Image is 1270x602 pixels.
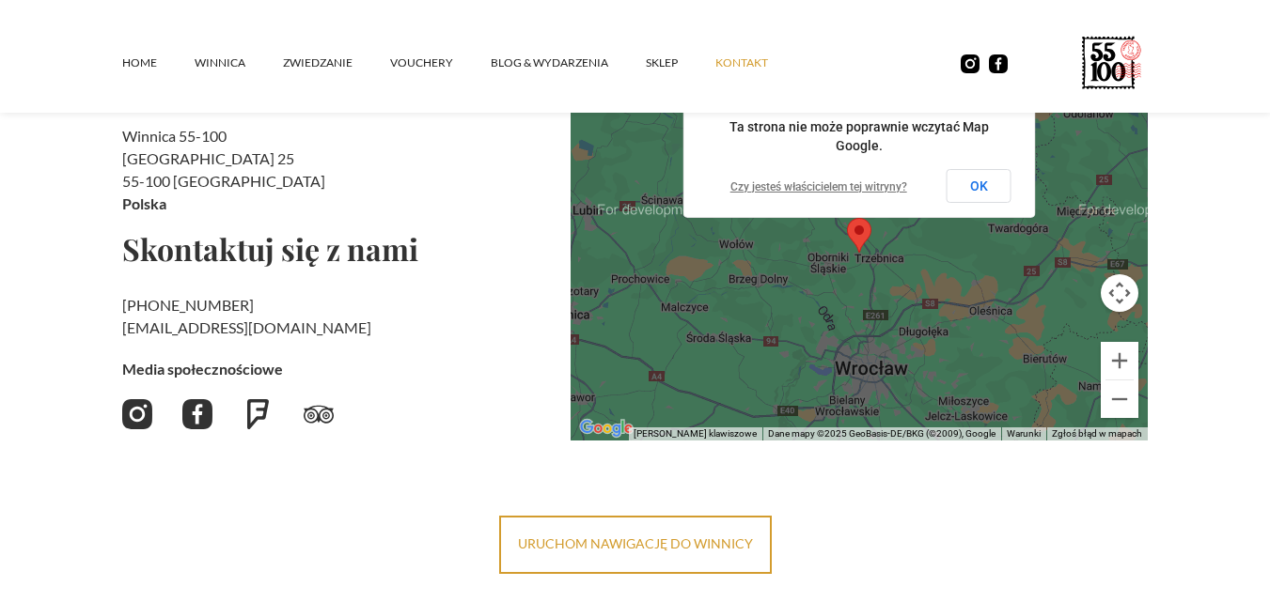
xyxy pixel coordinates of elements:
a: winnica [195,35,283,91]
a: kontakt [715,35,806,91]
a: uruchom nawigację do winnicy [499,516,772,574]
a: vouchery [390,35,491,91]
a: Warunki (otwiera się w nowej karcie) [1007,428,1041,439]
h2: ‍ [122,294,556,339]
img: Google [575,416,637,440]
span: Dane mapy ©2025 GeoBasis-DE/BKG (©2009), Google [768,428,996,439]
a: Blog & Wydarzenia [491,35,646,91]
span: Ta strona nie może poprawnie wczytać Map Google. [729,119,989,153]
button: Sterowanie kamerą na mapie [1101,274,1138,312]
a: Pokaż ten obszar w Mapach Google (otwiera się w nowym oknie) [575,416,637,440]
a: Zgłoś błąd w mapach [1052,428,1142,439]
h2: Winnica 55-100 [GEOGRAPHIC_DATA] 25 55-100 [GEOGRAPHIC_DATA] [122,125,556,215]
a: [PHONE_NUMBER] [122,296,254,314]
a: Home [122,35,195,91]
button: Powiększ [1101,342,1138,379]
div: Map pin [847,218,871,253]
a: [EMAIL_ADDRESS][DOMAIN_NAME] [122,318,371,336]
button: Pomniejsz [1101,380,1138,418]
button: OK [947,169,1011,203]
a: ZWIEDZANIE [283,35,390,91]
a: SKLEP [646,35,715,91]
a: Czy jesteś właścicielem tej witryny? [730,180,907,193]
strong: Polska [122,194,166,212]
strong: Media społecznościowe [122,360,283,378]
button: Skróty klawiszowe [634,427,757,440]
h2: Skontaktuj się z nami [122,234,556,264]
